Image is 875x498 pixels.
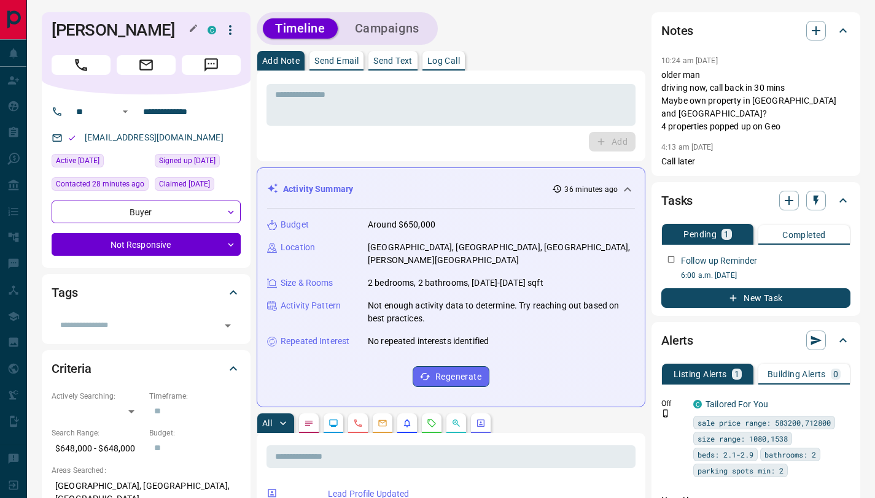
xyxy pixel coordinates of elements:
[267,178,635,201] div: Activity Summary36 minutes ago
[378,418,387,428] svg: Emails
[262,419,272,427] p: All
[734,370,739,378] p: 1
[117,55,176,75] span: Email
[314,56,359,65] p: Send Email
[698,448,753,461] span: beds: 2.1-2.9
[368,277,543,289] p: 2 bedrooms, 2 bathrooms, [DATE]-[DATE] sqft
[52,233,241,256] div: Not Responsive
[149,427,241,439] p: Budget:
[706,399,768,409] a: Tailored For You
[661,191,693,210] h2: Tasks
[52,354,241,383] div: Criteria
[681,255,757,267] p: Follow up Reminder
[698,416,831,429] span: sale price range: 583200,712800
[283,183,353,196] p: Activity Summary
[368,335,489,348] p: No repeated interests identified
[329,418,338,428] svg: Lead Browsing Activity
[159,155,216,167] span: Signed up [DATE]
[155,154,241,171] div: Fri Aug 18 2023
[661,155,850,168] p: Call later
[149,391,241,402] p: Timeframe:
[281,299,341,312] p: Activity Pattern
[724,230,729,239] p: 1
[353,418,363,428] svg: Calls
[833,370,838,378] p: 0
[451,418,461,428] svg: Opportunities
[159,178,210,190] span: Claimed [DATE]
[52,465,241,476] p: Areas Searched:
[281,277,333,289] p: Size & Rooms
[52,391,143,402] p: Actively Searching:
[52,20,189,40] h1: [PERSON_NAME]
[661,16,850,45] div: Notes
[52,359,91,378] h2: Criteria
[661,21,693,40] h2: Notes
[263,18,338,39] button: Timeline
[52,177,149,194] div: Mon Sep 15 2025
[52,201,241,223] div: Buyer
[52,278,241,307] div: Tags
[661,56,718,65] p: 10:24 am [DATE]
[68,134,76,142] svg: Email Valid
[683,230,717,239] p: Pending
[368,299,635,325] p: Not enough activity data to determine. Try reaching out based on best practices.
[219,317,236,334] button: Open
[698,464,784,477] span: parking spots min: 2
[52,55,111,75] span: Call
[764,448,816,461] span: bathrooms: 2
[281,218,309,231] p: Budget
[661,143,714,151] p: 4:13 am [DATE]
[368,241,635,267] p: [GEOGRAPHIC_DATA], [GEOGRAPHIC_DATA], [GEOGRAPHIC_DATA], [PERSON_NAME][GEOGRAPHIC_DATA]
[427,418,437,428] svg: Requests
[661,186,850,215] div: Tasks
[661,288,850,308] button: New Task
[52,427,143,439] p: Search Range:
[661,409,670,418] svg: Push Notification Only
[373,56,413,65] p: Send Text
[413,366,489,387] button: Regenerate
[681,270,850,281] p: 6:00 a.m. [DATE]
[661,331,693,350] h2: Alerts
[281,241,315,254] p: Location
[768,370,826,378] p: Building Alerts
[476,418,486,428] svg: Agent Actions
[343,18,432,39] button: Campaigns
[564,184,618,195] p: 36 minutes ago
[674,370,727,378] p: Listing Alerts
[661,69,850,133] p: older man driving now, call back in 30 mins Maybe own property in [GEOGRAPHIC_DATA] and [GEOGRAPH...
[56,155,99,167] span: Active [DATE]
[85,132,224,142] a: [EMAIL_ADDRESS][DOMAIN_NAME]
[182,55,241,75] span: Message
[52,283,77,302] h2: Tags
[155,177,241,194] div: Thu Dec 12 2024
[661,398,686,409] p: Off
[52,154,149,171] div: Wed Dec 11 2024
[304,418,314,428] svg: Notes
[262,56,300,65] p: Add Note
[56,178,144,190] span: Contacted 28 minutes ago
[52,439,143,459] p: $648,000 - $648,000
[693,400,702,408] div: condos.ca
[281,335,349,348] p: Repeated Interest
[402,418,412,428] svg: Listing Alerts
[698,432,788,445] span: size range: 1080,1538
[427,56,460,65] p: Log Call
[661,326,850,355] div: Alerts
[208,26,216,34] div: condos.ca
[782,231,826,239] p: Completed
[368,218,435,231] p: Around $650,000
[118,104,133,119] button: Open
